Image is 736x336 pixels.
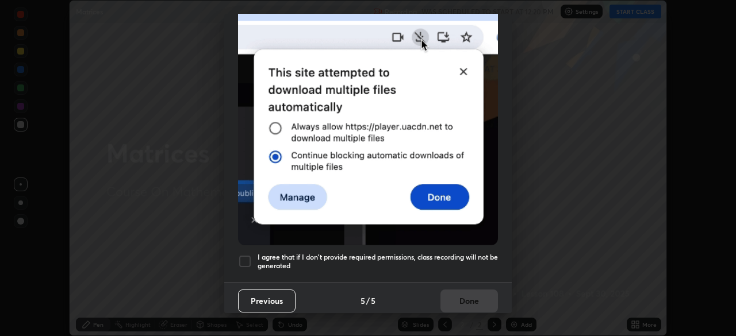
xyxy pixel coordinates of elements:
[371,295,375,307] h4: 5
[238,289,296,312] button: Previous
[258,253,498,271] h5: I agree that if I don't provide required permissions, class recording will not be generated
[361,295,365,307] h4: 5
[366,295,370,307] h4: /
